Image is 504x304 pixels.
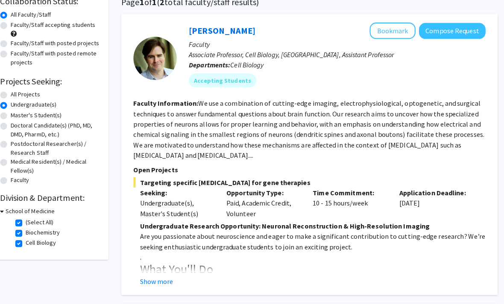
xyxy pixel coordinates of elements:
label: Master's Student(s) [17,109,67,118]
h2: Division & Department: [6,190,105,200]
label: Doctoral Candidate(s) (PhD, MD, DMD, PharmD, etc.) [17,119,105,137]
label: Faculty/Staff with posted remote projects [17,48,105,66]
b: Departments: [193,60,234,68]
label: All Projects [17,89,46,98]
p: Time Commitment: [315,185,388,195]
label: Faculty/Staff with posted projects [17,38,104,47]
p: Associate Professor, Cell Biology, [GEOGRAPHIC_DATA], Assistant Professor [193,49,486,59]
mat-chip: Accepting Students [193,72,259,86]
div: 10 - 15 hours/week [309,185,394,216]
p: Seeking: [144,185,217,195]
div: Paid, Academic Credit, Volunteer [223,185,309,216]
label: Faculty/Staff accepting students [17,20,100,29]
label: Postdoctoral Researcher(s) / Research Staff [17,137,105,155]
label: All Faculty/Staff [17,10,56,19]
label: Undergraduate(s) [17,99,62,108]
label: Medical Resident(s) / Medical Fellow(s) [17,155,105,173]
p: Opportunity Type: [230,185,302,195]
a: [PERSON_NAME] [193,25,258,35]
strong: Undergraduate Research Opportunity: Neuronal Reconstruction & High-Resolution Imaging [144,219,431,227]
label: (Select All) [32,215,59,224]
p: Application Deadline: [400,185,473,195]
h3: What You'll Do [144,259,486,273]
label: Biochemistry [32,225,65,234]
h2: Projects Seeking: [6,75,105,85]
label: Cell Biology [32,235,62,244]
label: Faculty [17,173,35,182]
fg-read-more: We use a combination of cutting-edge imaging, electrophysiological, optogenetic, and surgical tec... [138,98,484,157]
button: Show more [144,272,177,283]
div: Undergraduate(s), Master's Student(s) [144,195,217,216]
div: [DATE] [394,185,479,216]
p: Open Projects [138,162,486,173]
button: Compose Request to Matt Rowan [420,23,486,38]
p: Faculty [193,38,486,49]
span: Cell Biology [234,60,267,68]
b: Faculty Information: [138,98,202,106]
h3: School of Medicine [12,204,60,213]
p: Are you passionate about neuroscience and eager to make a significant contribution to cutting-edg... [144,228,486,249]
button: Add Matt Rowan to Bookmarks [371,22,416,38]
iframe: Chat [6,266,36,298]
p: . [144,249,486,259]
span: Targeting specific [MEDICAL_DATA] for gene therapies [138,175,486,185]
